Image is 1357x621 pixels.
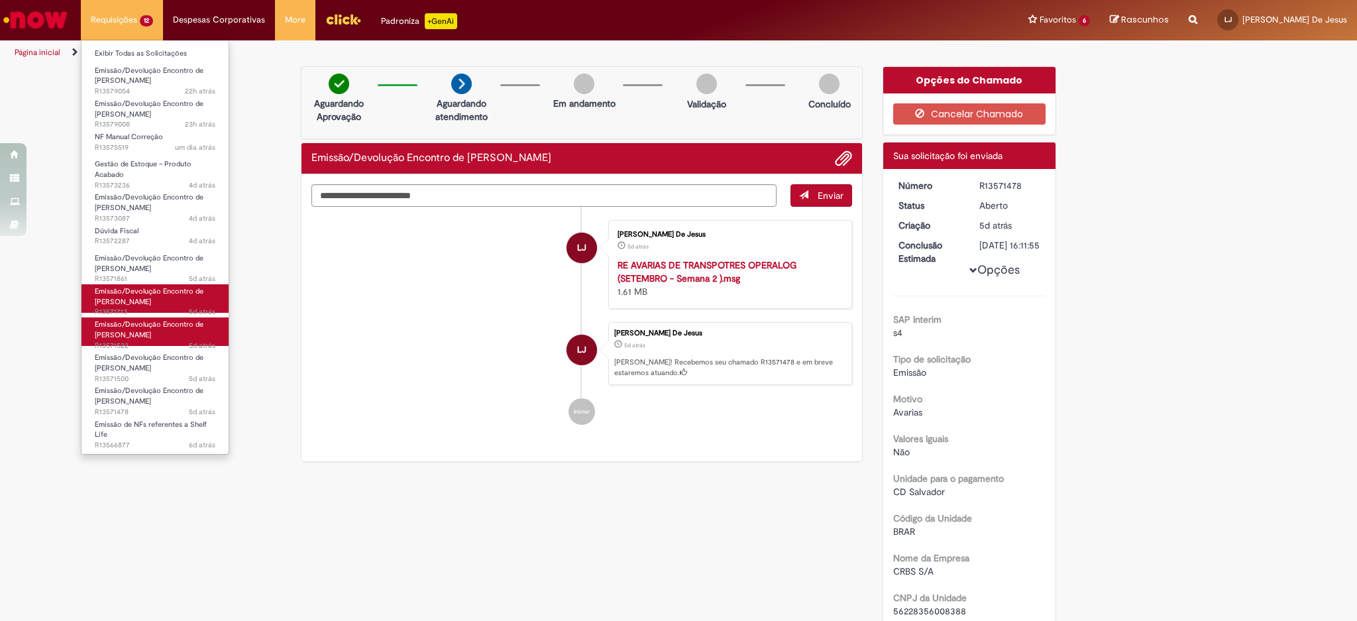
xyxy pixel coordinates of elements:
[889,219,970,232] dt: Criação
[893,446,910,458] span: Não
[618,259,796,284] a: RE AVARIAS DE TRANSPOTRES OPERALOG (SETEMBRO - Semana 2 ).msg
[185,86,215,96] span: 22h atrás
[979,239,1041,252] div: [DATE] 16:11:55
[95,286,203,307] span: Emissão/Devolução Encontro de [PERSON_NAME]
[81,64,229,92] a: Aberto R13579054 : Emissão/Devolução Encontro de Contas Fornecedor
[95,86,215,97] span: R13579054
[425,13,457,29] p: +GenAi
[819,74,840,94] img: img-circle-grey.png
[979,179,1041,192] div: R13571478
[189,341,215,351] time: 26/09/2025 16:18:00
[189,213,215,223] span: 4d atrás
[687,97,726,111] p: Validação
[311,207,852,439] ul: Histórico de tíquete
[567,335,597,365] div: Lucas Dos Santos De Jesus
[567,233,597,263] div: Lucas Dos Santos De Jesus
[893,150,1003,162] span: Sua solicitação foi enviada
[95,236,215,247] span: R13572287
[1,7,70,33] img: ServiceNow
[1224,15,1232,24] span: LJ
[189,307,215,317] span: 5d atrás
[189,440,215,450] time: 25/09/2025 14:22:18
[1110,14,1169,27] a: Rascunhos
[95,440,215,451] span: R13566877
[189,440,215,450] span: 6d atrás
[429,97,494,123] p: Aguardando atendimento
[91,13,137,27] span: Requisições
[893,103,1046,125] button: Cancelar Chamado
[574,74,594,94] img: img-circle-grey.png
[189,341,215,351] span: 5d atrás
[81,251,229,280] a: Aberto R13571861 : Emissão/Devolução Encontro de Contas Fornecedor
[95,192,203,213] span: Emissão/Devolução Encontro de [PERSON_NAME]
[81,351,229,379] a: Aberto R13571500 : Emissão/Devolução Encontro de Contas Fornecedor
[325,9,361,29] img: click_logo_yellow_360x200.png
[1242,14,1347,25] span: [PERSON_NAME] De Jesus
[175,142,215,152] span: um dia atrás
[893,526,915,537] span: BRAR
[893,552,969,564] b: Nome da Empresa
[189,180,215,190] span: 4d atrás
[81,40,229,455] ul: Requisições
[95,374,215,384] span: R13571500
[893,605,966,617] span: 56228356008388
[889,239,970,265] dt: Conclusão Estimada
[95,420,207,440] span: Emissão de NFs referentes a Shelf Life
[311,322,852,386] li: Lucas Dos Santos De Jesus
[329,74,349,94] img: check-circle-green.png
[95,353,203,373] span: Emissão/Devolução Encontro de [PERSON_NAME]
[81,157,229,186] a: Aberto R13573236 : Gestão de Estoque – Produto Acabado
[889,199,970,212] dt: Status
[95,386,203,406] span: Emissão/Devolução Encontro de [PERSON_NAME]
[311,152,551,164] h2: Emissão/Devolução Encontro de Contas Fornecedor Histórico de tíquete
[95,180,215,191] span: R13573236
[15,47,60,58] a: Página inicial
[185,119,215,129] span: 23h atrás
[893,512,972,524] b: Código da Unidade
[95,341,215,351] span: R13571522
[95,319,203,340] span: Emissão/Devolução Encontro de [PERSON_NAME]
[81,97,229,125] a: Aberto R13579008 : Emissão/Devolução Encontro de Contas Fornecedor
[893,592,967,604] b: CNPJ da Unidade
[614,329,845,337] div: [PERSON_NAME] De Jesus
[81,190,229,219] a: Aberto R13573087 : Emissão/Devolução Encontro de Contas Fornecedor
[893,486,945,498] span: CD Salvador
[893,393,922,405] b: Motivo
[95,132,163,142] span: NF Manual Correção
[835,150,852,167] button: Adicionar anexos
[185,86,215,96] time: 29/09/2025 19:59:59
[189,407,215,417] span: 5d atrás
[577,232,586,264] span: LJ
[893,327,902,339] span: s4
[95,253,203,274] span: Emissão/Devolução Encontro de [PERSON_NAME]
[627,243,649,251] span: 5d atrás
[189,213,215,223] time: 27/09/2025 13:40:13
[614,357,845,378] p: [PERSON_NAME]! Recebemos seu chamado R13571478 e em breve estaremos atuando.
[893,473,1004,484] b: Unidade para o pagamento
[979,219,1012,231] span: 5d atrás
[307,97,371,123] p: Aguardando Aprovação
[1121,13,1169,26] span: Rascunhos
[140,15,153,27] span: 12
[553,97,616,110] p: Em andamento
[81,284,229,313] a: Aberto R13571713 : Emissão/Devolução Encontro de Contas Fornecedor
[893,406,922,418] span: Avarias
[893,353,971,365] b: Tipo de solicitação
[95,226,138,236] span: Dúvida Fiscal
[173,13,265,27] span: Despesas Corporativas
[624,341,645,349] time: 26/09/2025 16:11:51
[979,219,1041,232] div: 26/09/2025 16:11:51
[893,313,942,325] b: SAP Interim
[95,66,203,86] span: Emissão/Devolução Encontro de [PERSON_NAME]
[81,418,229,446] a: Aberto R13566877 : Emissão de NFs referentes a Shelf Life
[189,307,215,317] time: 26/09/2025 16:43:36
[81,224,229,249] a: Aberto R13572287 : Dúvida Fiscal
[618,258,838,298] div: 1.61 MB
[381,13,457,29] div: Padroniza
[285,13,305,27] span: More
[81,384,229,412] a: Aberto R13571478 : Emissão/Devolução Encontro de Contas Fornecedor
[893,565,934,577] span: CRBS S/A
[81,130,229,154] a: Aberto R13575519 : NF Manual Correção
[95,407,215,418] span: R13571478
